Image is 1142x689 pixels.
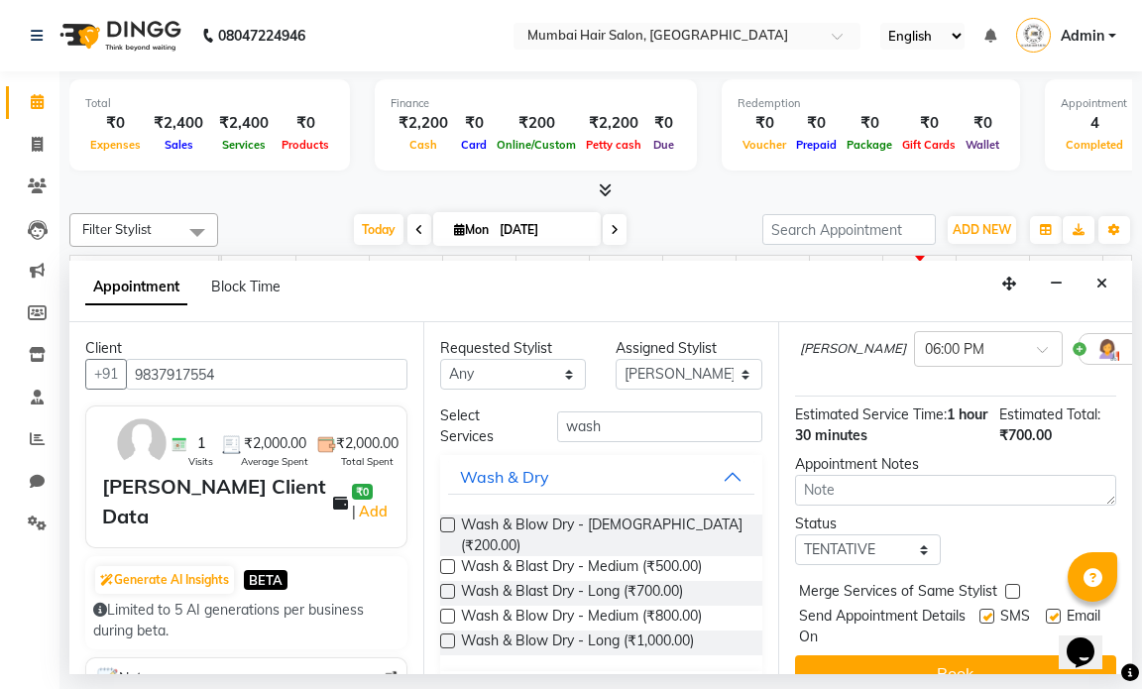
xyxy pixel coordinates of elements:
[948,216,1016,244] button: ADD NEW
[188,454,213,469] span: Visits
[93,600,400,641] div: Limited to 5 AI generations per business during beta.
[1095,337,1119,361] img: Hairdresser.png
[461,581,683,606] span: Wash & Blast Dry - Long (₹700.00)
[352,500,391,523] span: |
[557,411,761,442] input: Search by service name
[961,112,1004,135] div: ₹0
[1059,610,1122,669] iframe: chat widget
[341,454,394,469] span: Total Spent
[218,8,305,63] b: 08047224946
[999,426,1052,444] span: ₹700.00
[85,95,334,112] div: Total
[842,138,897,152] span: Package
[1061,112,1128,135] div: 4
[461,631,694,655] span: Wash & Blow Dry - Long (₹1,000.00)
[391,95,681,112] div: Finance
[85,138,146,152] span: Expenses
[1000,606,1030,647] span: SMS
[102,472,333,531] div: [PERSON_NAME] Client Data
[211,278,281,295] span: Block Time
[126,359,407,390] input: Search by Name/Mobile/Email/Code
[95,566,234,594] button: Generate AI Insights
[799,606,971,647] span: Send Appointment Details On
[646,112,681,135] div: ₹0
[370,260,441,288] a: 11:00 AM
[738,112,791,135] div: ₹0
[51,8,186,63] img: logo
[581,112,646,135] div: ₹2,200
[961,138,1004,152] span: Wallet
[85,338,407,359] div: Client
[449,222,494,237] span: Mon
[244,433,306,454] span: ₹2,000.00
[461,606,702,631] span: Wash & Blow Dry - Medium (₹800.00)
[738,95,1004,112] div: Redemption
[616,338,761,359] div: Assigned Stylist
[590,260,652,288] a: 2:00 PM
[461,515,745,556] span: Wash & Blow Dry - [DEMOGRAPHIC_DATA] (₹200.00)
[648,138,679,152] span: Due
[1087,269,1116,299] button: Close
[800,339,906,359] span: [PERSON_NAME]
[443,260,514,288] a: 12:00 PM
[85,359,127,390] button: +91
[425,405,542,447] div: Select Services
[85,270,187,305] span: Appointment
[1067,606,1100,647] span: Email
[404,138,442,152] span: Cash
[799,581,997,606] span: Merge Services of Same Stylist
[953,222,1011,237] span: ADD NEW
[352,484,373,500] span: ₹0
[85,112,146,135] div: ₹0
[277,138,334,152] span: Products
[82,221,152,237] span: Filter Stylist
[448,459,753,495] button: Wash & Dry
[663,260,726,288] a: 3:00 PM
[277,112,334,135] div: ₹0
[492,112,581,135] div: ₹200
[810,260,872,288] a: 5:00 PM
[1030,260,1092,288] a: 8:00 PM
[241,454,308,469] span: Average Spent
[897,138,961,152] span: Gift Cards
[440,338,586,359] div: Requested Stylist
[581,138,646,152] span: Petty cash
[791,138,842,152] span: Prepaid
[244,570,287,589] span: BETA
[113,414,171,472] img: avatar
[456,112,492,135] div: ₹0
[999,405,1100,423] span: Estimated Total:
[883,260,946,288] a: 6:00 PM
[738,138,791,152] span: Voucher
[354,214,403,245] span: Today
[762,214,936,245] input: Search Appointment
[391,112,456,135] div: ₹2,200
[795,514,941,534] div: Status
[795,405,947,423] span: Estimated Service Time:
[492,138,581,152] span: Online/Custom
[1061,26,1104,47] span: Admin
[1061,138,1128,152] span: Completed
[456,138,492,152] span: Card
[222,260,285,288] a: 9:00 AM
[211,112,277,135] div: ₹2,400
[842,112,897,135] div: ₹0
[356,500,391,523] a: Add
[516,260,579,288] a: 1:00 PM
[461,556,702,581] span: Wash & Blast Dry - Medium (₹500.00)
[160,138,198,152] span: Sales
[795,405,987,444] span: 1 hour 30 minutes
[217,138,271,152] span: Services
[296,260,368,288] a: 10:00 AM
[1016,18,1051,53] img: Admin
[737,260,799,288] a: 4:00 PM
[791,112,842,135] div: ₹0
[795,454,1116,475] div: Appointment Notes
[897,112,961,135] div: ₹0
[336,433,399,454] span: ₹2,000.00
[460,465,549,489] div: Wash & Dry
[957,260,1019,288] a: 7:00 PM
[494,215,593,245] input: 2025-09-01
[197,433,205,454] span: 1
[146,112,211,135] div: ₹2,400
